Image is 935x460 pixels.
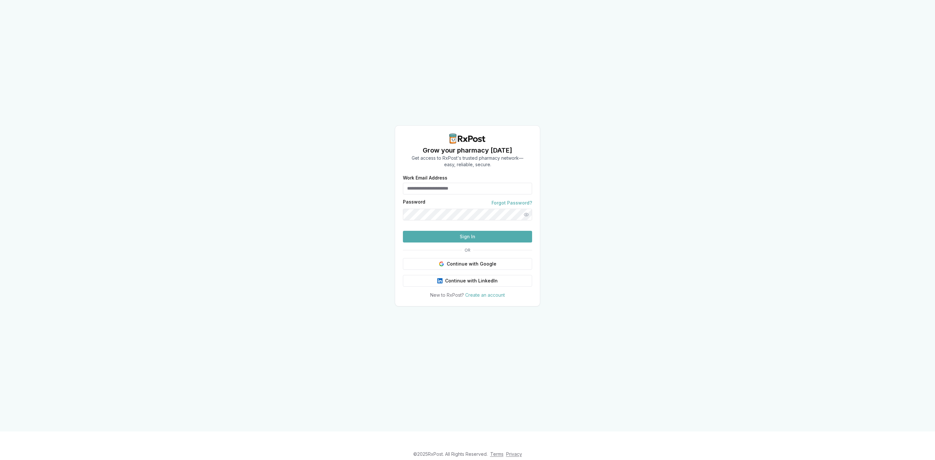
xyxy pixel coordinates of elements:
span: OR [462,248,473,253]
button: Show password [520,209,532,220]
h1: Grow your pharmacy [DATE] [412,146,523,155]
p: Get access to RxPost's trusted pharmacy network— easy, reliable, secure. [412,155,523,168]
a: Privacy [506,451,522,457]
button: Sign In [403,231,532,242]
label: Work Email Address [403,176,532,180]
a: Create an account [465,292,505,298]
a: Terms [490,451,504,457]
img: RxPost Logo [447,133,488,144]
span: New to RxPost? [430,292,464,298]
a: Forgot Password? [492,200,532,206]
button: Continue with LinkedIn [403,275,532,287]
img: LinkedIn [437,278,443,283]
img: Google [439,261,444,267]
button: Continue with Google [403,258,532,270]
label: Password [403,200,425,206]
